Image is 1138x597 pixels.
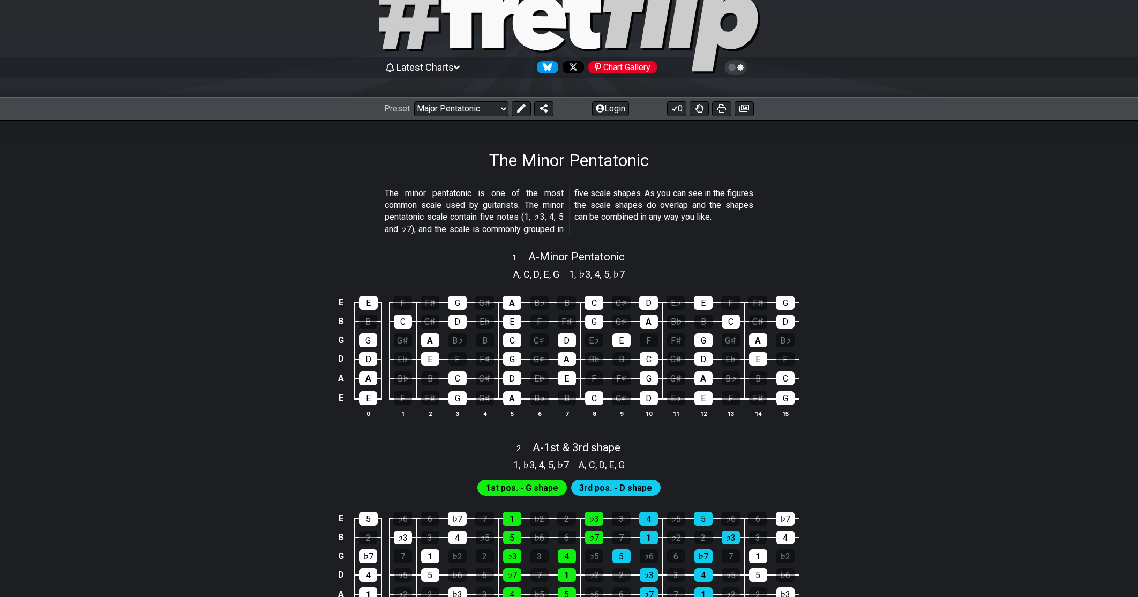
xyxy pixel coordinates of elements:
[558,391,576,405] div: B
[722,568,740,582] div: ♭5
[612,296,631,310] div: C♯
[530,391,549,405] div: B♭
[776,333,795,347] div: B♭
[448,531,467,544] div: 4
[394,371,412,385] div: B♭
[776,531,795,544] div: 4
[530,371,549,385] div: E♭
[609,458,615,472] span: E
[694,391,713,405] div: E
[612,371,631,385] div: F♯
[585,549,603,563] div: ♭5
[772,408,799,419] th: 15
[476,531,494,544] div: ♭5
[448,333,467,347] div: B♭
[694,352,713,366] div: D
[334,509,347,528] td: E
[359,333,377,347] div: G
[612,333,631,347] div: E
[749,333,767,347] div: A
[558,61,584,73] a: Follow #fretflip at X
[776,296,795,310] div: G
[334,331,347,349] td: G
[609,267,613,281] span: ,
[540,267,544,281] span: ,
[694,531,713,544] div: 2
[667,531,685,544] div: ♭2
[608,408,635,419] th: 9
[544,267,549,281] span: E
[667,315,685,329] div: B♭
[749,315,767,329] div: C♯
[749,549,767,563] div: 1
[476,549,494,563] div: 2
[612,315,631,329] div: G♯
[533,441,620,454] span: A - 1st & 3rd shape
[694,333,713,347] div: G
[448,371,467,385] div: C
[612,391,631,405] div: C♯
[394,391,412,405] div: F
[486,480,558,496] span: First enable full edit mode to edit
[722,352,740,366] div: E♭
[558,549,576,563] div: 4
[585,352,603,366] div: B♭
[503,352,521,366] div: G
[530,531,549,544] div: ♭6
[334,312,347,331] td: B
[694,296,713,310] div: E
[530,352,549,366] div: G♯
[557,296,576,310] div: B
[334,565,347,585] td: D
[776,568,795,582] div: ♭6
[735,101,754,116] button: Create image
[605,458,609,472] span: ,
[639,512,658,526] div: 4
[640,371,658,385] div: G
[448,296,467,310] div: G
[359,549,377,563] div: ♭7
[421,315,439,329] div: C♯
[722,315,740,329] div: C
[549,267,553,281] span: ,
[594,267,600,281] span: 4
[584,61,657,73] a: #fretflip at Pinterest
[721,512,740,526] div: ♭6
[600,267,604,281] span: ,
[334,547,347,565] td: G
[476,352,494,366] div: F♯
[530,267,534,281] span: ,
[690,101,709,116] button: Toggle Dexterity for all fretkits
[574,267,579,281] span: ,
[585,296,603,310] div: C
[471,408,498,419] th: 4
[599,458,605,472] span: D
[503,512,521,526] div: 1
[615,458,619,472] span: ,
[722,371,740,385] div: B♭
[667,549,685,563] div: 6
[421,549,439,563] div: 1
[640,352,658,366] div: C
[667,512,685,526] div: ♭5
[558,371,576,385] div: E
[503,371,521,385] div: D
[667,391,685,405] div: E♭
[694,549,713,563] div: ♭7
[548,458,553,472] span: 5
[476,333,494,347] div: B
[667,101,686,116] button: 0
[513,267,519,281] span: A
[421,531,439,544] div: 3
[553,267,559,281] span: G
[526,408,553,419] th: 6
[553,458,558,472] span: ,
[519,267,523,281] span: ,
[513,458,519,472] span: 1
[530,568,549,582] div: 7
[694,371,713,385] div: A
[503,315,521,329] div: E
[528,250,625,263] span: A - Minor Pentatonic
[667,333,685,347] div: F♯
[359,512,378,526] div: 5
